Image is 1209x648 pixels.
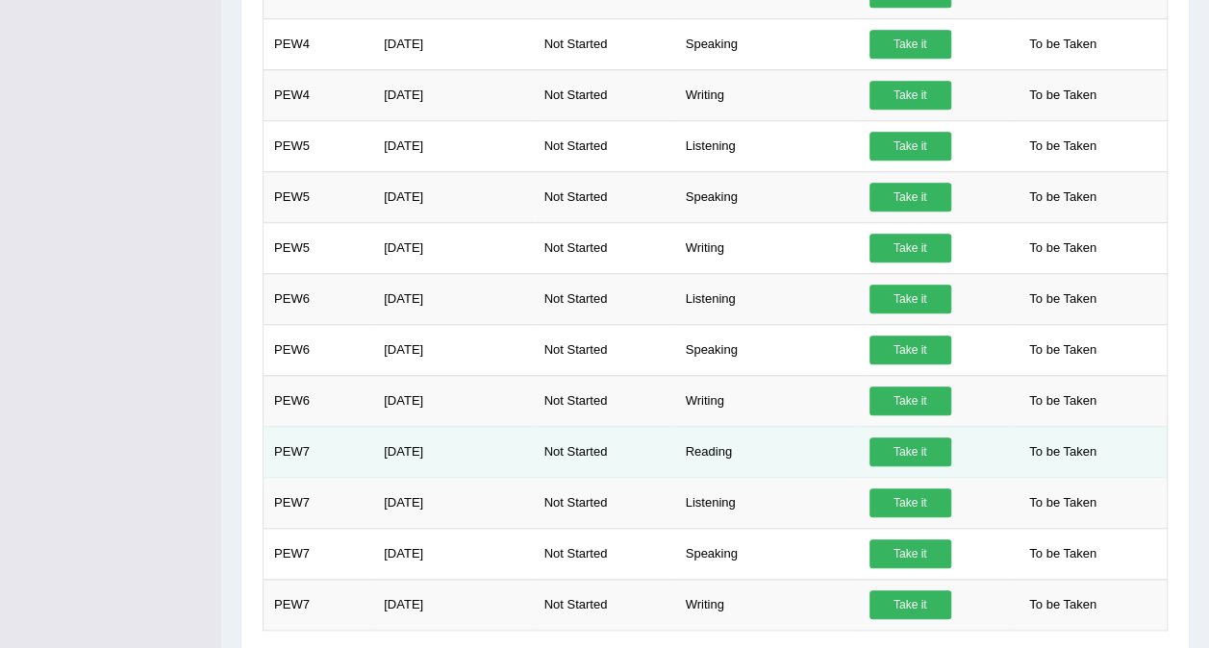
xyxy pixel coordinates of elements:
[373,222,533,273] td: [DATE]
[1020,539,1106,568] span: To be Taken
[869,183,951,212] a: Take it
[264,120,374,171] td: PEW5
[675,120,859,171] td: Listening
[264,222,374,273] td: PEW5
[869,81,951,110] a: Take it
[675,375,859,426] td: Writing
[373,18,533,69] td: [DATE]
[373,528,533,579] td: [DATE]
[534,426,675,477] td: Not Started
[264,477,374,528] td: PEW7
[869,336,951,364] a: Take it
[534,324,675,375] td: Not Started
[373,120,533,171] td: [DATE]
[675,222,859,273] td: Writing
[869,234,951,262] a: Take it
[869,132,951,161] a: Take it
[534,171,675,222] td: Not Started
[373,375,533,426] td: [DATE]
[534,477,675,528] td: Not Started
[675,528,859,579] td: Speaking
[869,488,951,517] a: Take it
[264,273,374,324] td: PEW6
[264,426,374,477] td: PEW7
[869,386,951,415] a: Take it
[264,171,374,222] td: PEW5
[869,437,951,466] a: Take it
[264,69,374,120] td: PEW4
[675,426,859,477] td: Reading
[675,273,859,324] td: Listening
[1020,386,1106,415] span: To be Taken
[264,324,374,375] td: PEW6
[373,426,533,477] td: [DATE]
[675,324,859,375] td: Speaking
[264,579,374,630] td: PEW7
[1020,488,1106,517] span: To be Taken
[534,222,675,273] td: Not Started
[1020,132,1106,161] span: To be Taken
[534,375,675,426] td: Not Started
[1020,234,1106,262] span: To be Taken
[1020,30,1106,59] span: To be Taken
[534,579,675,630] td: Not Started
[675,69,859,120] td: Writing
[264,375,374,426] td: PEW6
[1020,285,1106,313] span: To be Taken
[675,477,859,528] td: Listening
[675,18,859,69] td: Speaking
[1020,437,1106,466] span: To be Taken
[675,171,859,222] td: Speaking
[534,18,675,69] td: Not Started
[373,579,533,630] td: [DATE]
[1020,183,1106,212] span: To be Taken
[869,285,951,313] a: Take it
[534,528,675,579] td: Not Started
[869,590,951,619] a: Take it
[534,120,675,171] td: Not Started
[869,539,951,568] a: Take it
[869,30,951,59] a: Take it
[1020,81,1106,110] span: To be Taken
[675,579,859,630] td: Writing
[1020,336,1106,364] span: To be Taken
[373,273,533,324] td: [DATE]
[264,18,374,69] td: PEW4
[1020,590,1106,619] span: To be Taken
[373,69,533,120] td: [DATE]
[373,324,533,375] td: [DATE]
[373,477,533,528] td: [DATE]
[373,171,533,222] td: [DATE]
[534,273,675,324] td: Not Started
[534,69,675,120] td: Not Started
[264,528,374,579] td: PEW7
